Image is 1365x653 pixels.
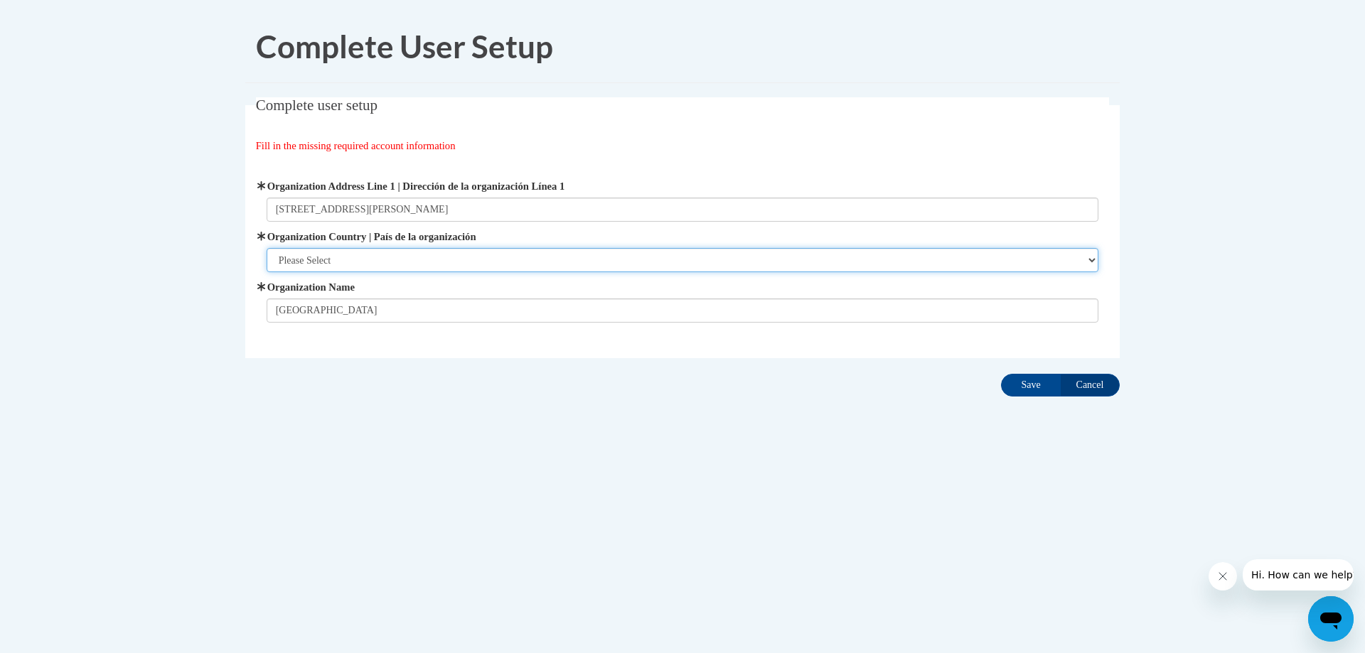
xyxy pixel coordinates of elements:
[1209,562,1237,590] iframe: Close message
[267,229,1099,244] label: Organization Country | País de la organización
[1001,374,1061,396] input: Save
[256,140,456,151] span: Fill in the missing required account information
[9,10,115,21] span: Hi. How can we help?
[267,178,1099,194] label: Organization Address Line 1 | Dirección de la organización Línea 1
[256,28,553,65] span: Complete User Setup
[256,97,378,114] span: Complete user setup
[1308,596,1354,642] iframe: Button to launch messaging window
[1243,559,1354,590] iframe: Message from company
[1060,374,1120,396] input: Cancel
[267,279,1099,295] label: Organization Name
[267,198,1099,222] input: Metadata input
[267,298,1099,323] input: Metadata input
